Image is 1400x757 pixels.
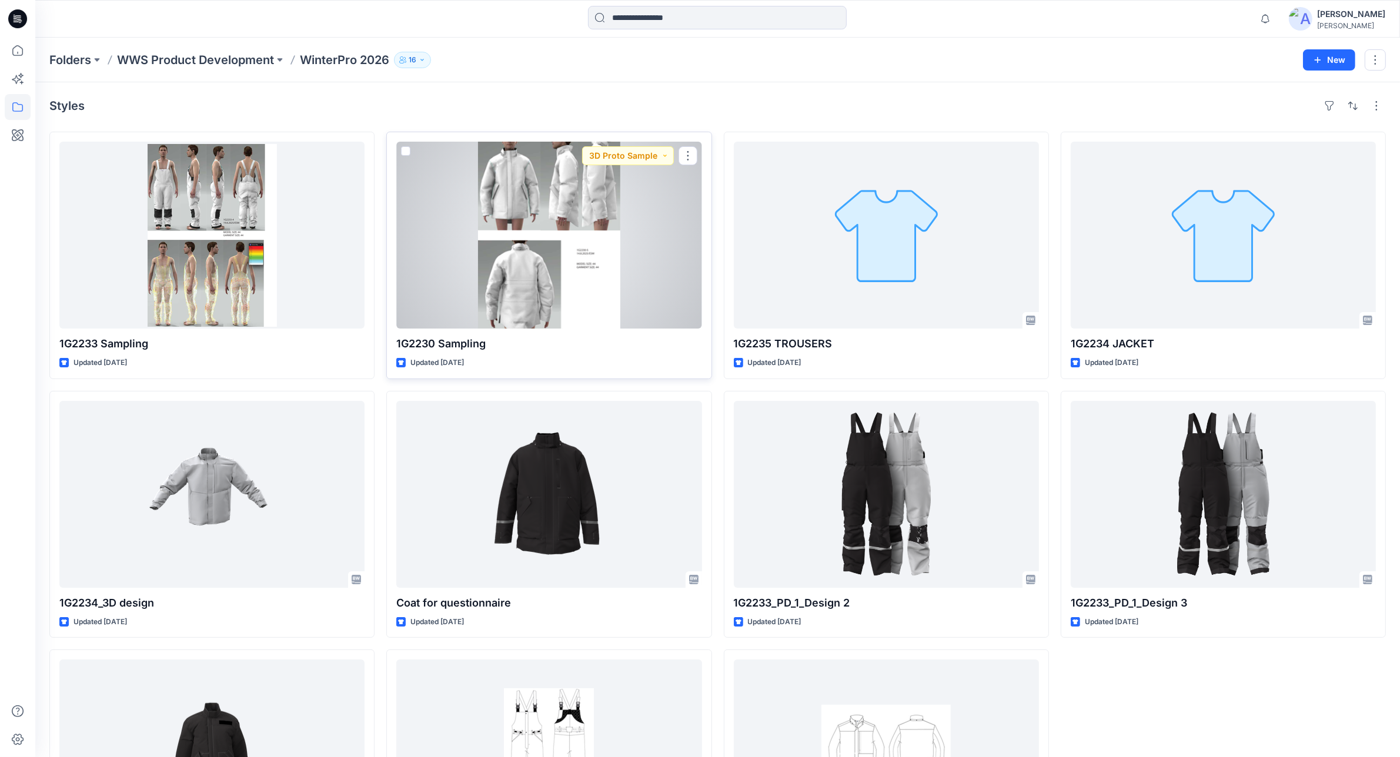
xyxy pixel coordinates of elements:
p: Updated [DATE] [1085,616,1138,628]
h4: Styles [49,99,85,113]
a: Coat for questionnaire [396,401,701,588]
a: 1G2233_PD_1_Design 3 [1071,401,1376,588]
p: Updated [DATE] [1085,357,1138,369]
p: Updated [DATE] [73,616,127,628]
p: 1G2234 JACKET [1071,336,1376,352]
a: 1G2233_PD_1_Design 2 [734,401,1039,588]
p: Updated [DATE] [73,357,127,369]
a: 1G2235 TROUSERS [734,142,1039,329]
button: New [1303,49,1355,71]
p: 1G2235 TROUSERS [734,336,1039,352]
p: 1G2233_PD_1_Design 2 [734,595,1039,611]
p: Updated [DATE] [410,616,464,628]
p: 1G2230 Sampling [396,336,701,352]
a: 1G2234 JACKET [1071,142,1376,329]
a: 1G2230 Sampling [396,142,701,329]
p: Coat for questionnaire [396,595,701,611]
p: Updated [DATE] [748,616,801,628]
p: WinterPro 2026 [300,52,389,68]
img: avatar [1289,7,1312,31]
a: WWS Product Development [117,52,274,68]
p: Updated [DATE] [748,357,801,369]
p: 1G2233_PD_1_Design 3 [1071,595,1376,611]
div: [PERSON_NAME] [1317,21,1385,30]
a: 1G2234_3D design [59,401,365,588]
p: 16 [409,53,416,66]
a: 1G2233 Sampling [59,142,365,329]
p: Updated [DATE] [410,357,464,369]
a: Folders [49,52,91,68]
button: 16 [394,52,431,68]
p: 1G2233 Sampling [59,336,365,352]
div: [PERSON_NAME] [1317,7,1385,21]
p: 1G2234_3D design [59,595,365,611]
